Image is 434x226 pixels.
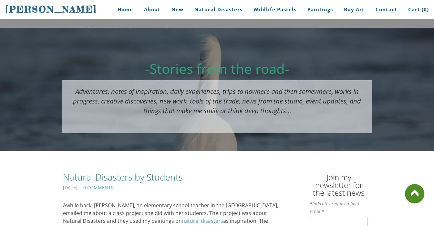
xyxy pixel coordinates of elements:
span: [DATE] [63,185,77,191]
a: Paintings [303,2,338,17]
font: ... [73,87,361,115]
a: Natural Disasters by Students [63,170,286,184]
span: 0 [424,6,427,13]
a: 0 Comments [83,184,113,191]
label: Email [310,209,324,214]
a: Cart (0) [403,2,429,17]
span: [PERSON_NAME] [5,4,97,15]
a: [PERSON_NAME] [5,3,97,15]
a: New [167,2,188,17]
a: About [139,2,165,17]
a: Contact [371,2,402,17]
a: Wildlife Pastels [249,2,301,17]
em: Adventures, notes of inspiration, daily experiences, trips to nowhere and then somewhere, works i... [73,87,361,115]
a: Natural Disasters [190,2,247,17]
a: Buy Art [339,2,369,17]
h2: Join my newsletter for the latest news [310,173,368,200]
a: Home [108,2,138,17]
h2: -Stories from the road- [62,62,372,75]
a: natural disasters [182,217,223,224]
label: Indicates required field [310,201,359,206]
